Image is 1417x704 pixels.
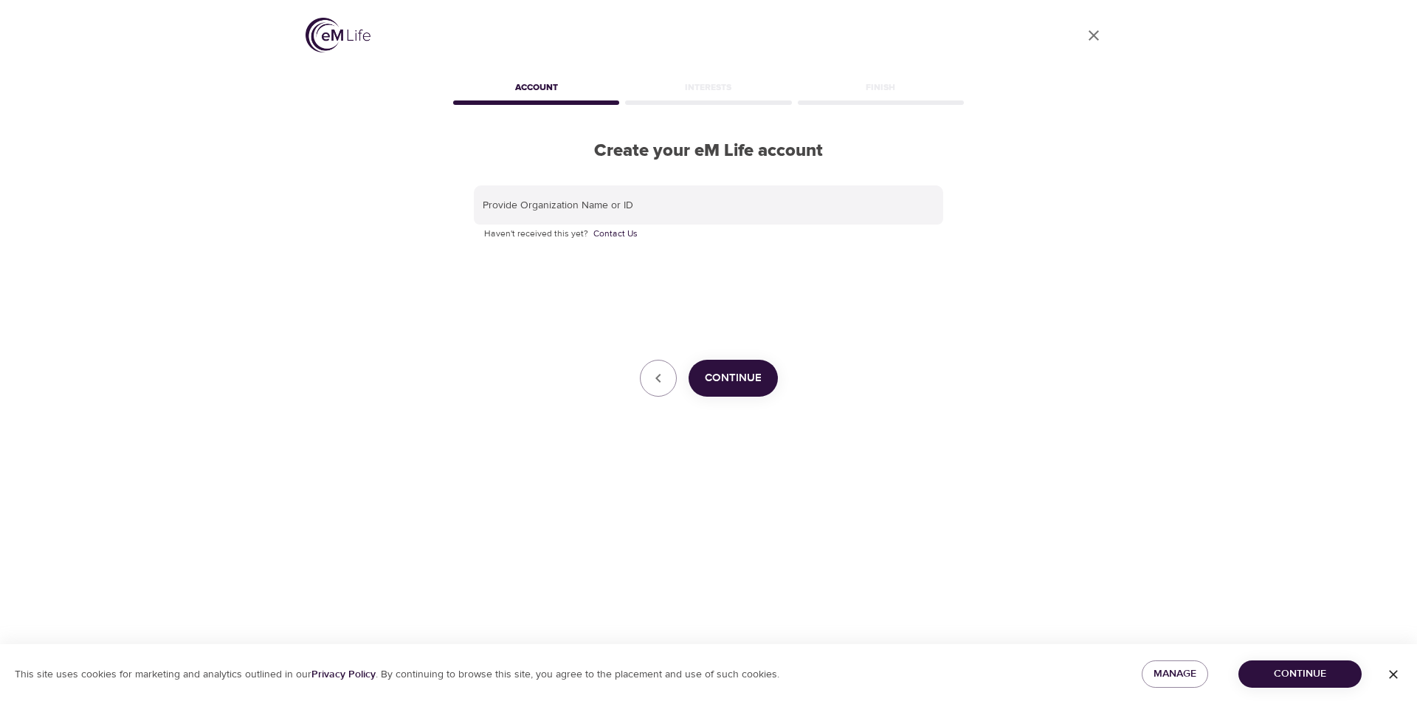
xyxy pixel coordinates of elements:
[1154,665,1196,683] span: Manage
[1142,660,1208,688] button: Manage
[484,227,933,242] p: Haven't received this yet?
[306,18,370,52] img: logo
[689,360,778,397] button: Continue
[1238,660,1362,688] button: Continue
[705,369,762,388] span: Continue
[1076,18,1111,53] a: close
[311,668,376,681] a: Privacy Policy
[450,140,967,162] h2: Create your eM Life account
[593,227,638,242] a: Contact Us
[1250,665,1350,683] span: Continue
